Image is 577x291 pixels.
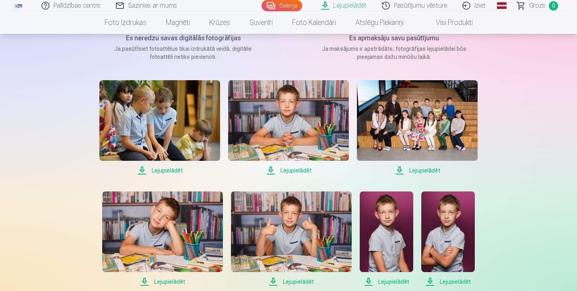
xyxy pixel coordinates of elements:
[357,80,478,175] a: Lejupielādēt
[421,277,475,287] span: Lejupielādēt
[14,3,23,8] img: /fa1
[200,11,240,34] a: Krūzes
[102,277,223,287] span: Lejupielādēt
[357,166,478,175] span: Lejupielādēt
[549,1,558,10] span: 0
[99,166,220,175] span: Lejupielādēt
[231,277,352,287] span: Lejupielādēt
[107,45,260,61] p: Ja pasūtīsiet fotoattēlus tikai izdrukātā veidā, digitālie fotoattēli netiks pievienoti.
[107,33,260,43] h5: Es neredzu savas digitālās fotogrāfijas
[240,11,282,34] a: Suvenīri
[421,191,475,287] a: Lejupielādēt
[228,80,349,175] a: Lejupielādēt
[102,191,223,287] a: Lejupielādēt
[346,11,413,34] a: Atslēgu piekariņi
[360,277,413,287] span: Lejupielādēt
[317,45,470,61] p: Ja maksājums ir apstrādāts, fotogrāfijas lejupielādei būs pieejamas dažu minūšu laikā.
[95,11,156,34] a: Foto izdrukas
[360,191,413,287] a: Lejupielādēt
[282,11,346,34] a: Foto kalendāri
[317,33,470,43] h5: Es apmaksāju savu pasūtījumu
[156,11,200,34] a: Magnēti
[231,191,352,287] a: Lejupielādēt
[228,166,349,175] span: Lejupielādēt
[99,80,220,175] a: Lejupielādēt
[413,11,482,34] a: Visi produkti
[529,1,546,10] span: Grozs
